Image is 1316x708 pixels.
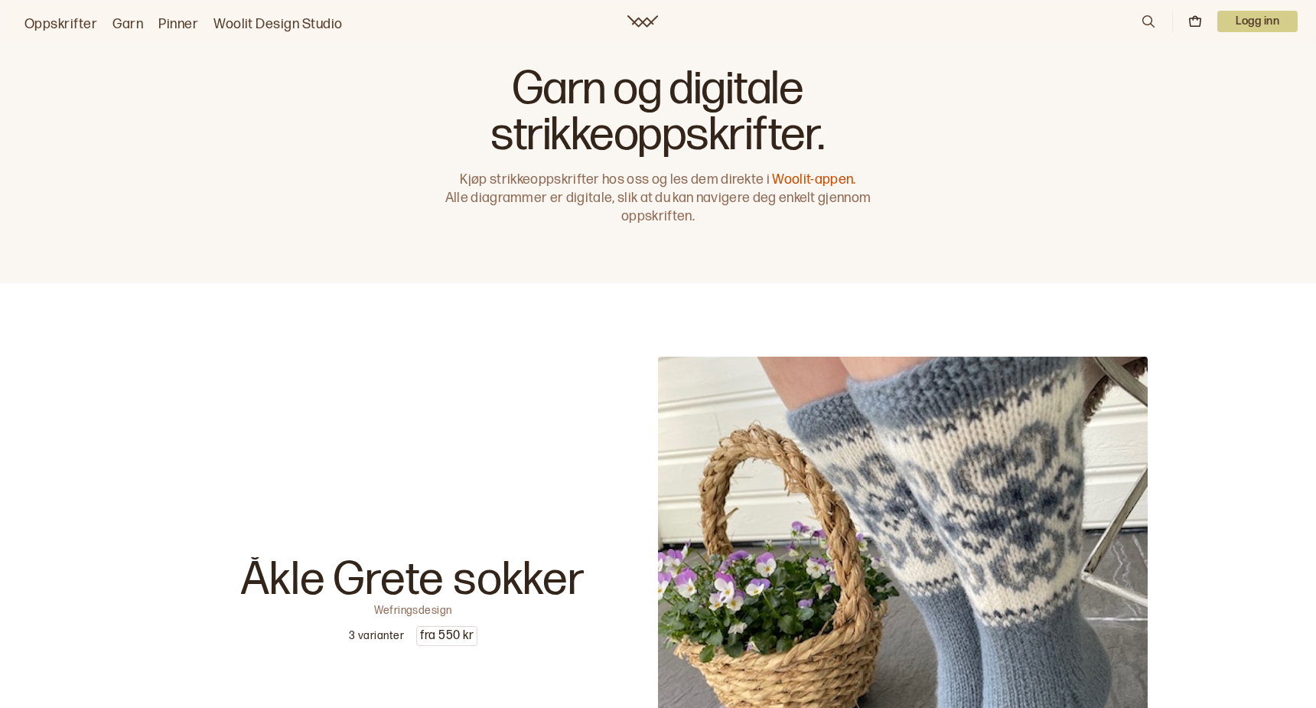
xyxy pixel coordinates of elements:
p: 3 varianter [349,628,404,644]
a: Oppskrifter [24,14,97,35]
button: User dropdown [1217,11,1298,32]
a: Woolit [627,15,658,28]
p: Kjøp strikkeoppskrifter hos oss og les dem direkte i Alle diagrammer er digitale, slik at du kan ... [438,171,878,226]
a: Woolit-appen. [772,171,855,188]
p: fra 550 kr [417,627,477,645]
h1: Garn og digitale strikkeoppskrifter. [438,67,878,158]
a: Woolit Design Studio [213,14,343,35]
p: Logg inn [1217,11,1298,32]
a: Garn [112,14,143,35]
p: Wefringsdesign [374,603,452,614]
p: Åkle Grete sokker [241,557,585,603]
a: Pinner [158,14,198,35]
